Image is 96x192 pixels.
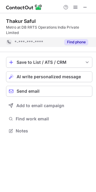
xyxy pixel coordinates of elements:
[6,25,92,36] div: Metro at DB RRTS Operations India Private Limited
[6,127,92,135] button: Notes
[6,86,92,97] button: Send email
[17,60,82,65] div: Save to List / ATS / CRM
[6,115,92,123] button: Find work email
[16,116,90,122] span: Find work email
[6,57,92,68] button: save-profile-one-click
[16,128,90,134] span: Notes
[17,74,81,79] span: AI write personalized message
[64,39,88,45] button: Reveal Button
[6,71,92,82] button: AI write personalized message
[16,103,64,108] span: Add to email campaign
[6,100,92,111] button: Add to email campaign
[6,18,36,24] div: Thakur Saful
[17,89,40,94] span: Send email
[6,4,42,11] img: ContactOut v5.3.10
